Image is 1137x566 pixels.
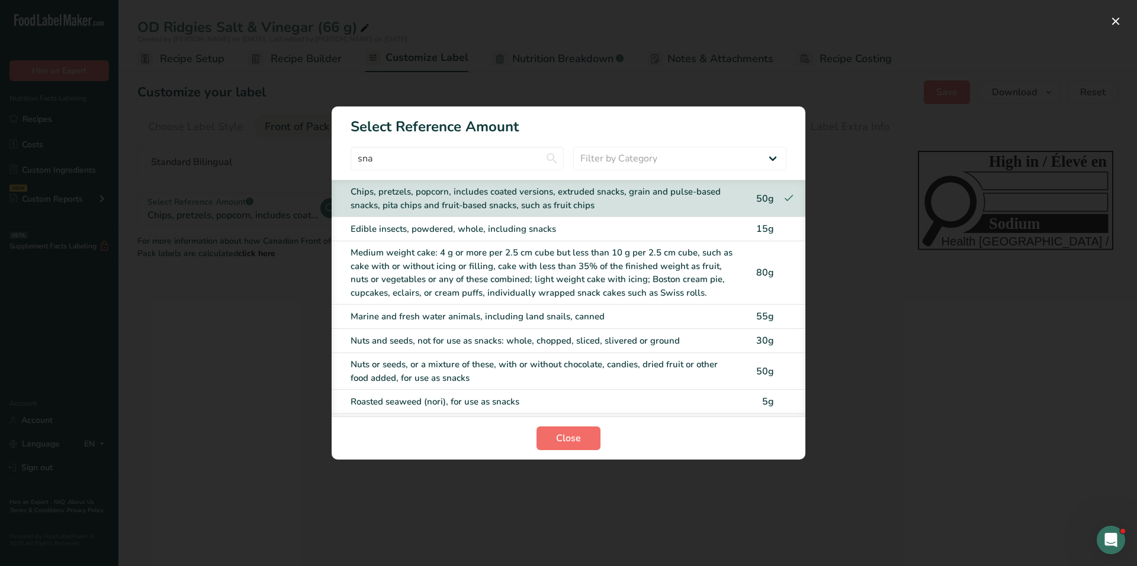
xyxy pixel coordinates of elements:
div: Nuts or seeds, or a mixture of these, with or without chocolate, candies, dried fruit or other fo... [351,358,737,384]
h1: Select Reference Amount [332,106,805,137]
span: 15g [756,222,774,235]
div: Chips, pretzels, popcorn, includes coated versions, extruded snacks, grain and pulse-based snacks... [351,185,737,212]
span: 80g [756,266,774,279]
input: Type here to start searching.. [351,147,564,170]
div: Edible insects, powdered, whole, including snacks [351,222,737,236]
span: Close [556,431,581,445]
div: Medium weight cake: 4 g or more per 2.5 cm cube but less than 10 g per 2.5 cm cube, such as cake ... [351,246,737,299]
button: Close [537,426,600,450]
span: 50g [756,365,774,378]
div: Marine and fresh water animals, including land snails, canned [351,310,737,324]
span: 55g [756,310,774,323]
div: Roasted seaweed (nori), for use as snacks [351,395,737,409]
div: Nuts and seeds, not for use as snacks: whole, chopped, sliced, slivered or ground [351,334,737,348]
span: 50g [756,192,774,205]
span: 30g [756,334,774,347]
span: 5g [762,395,774,408]
iframe: Intercom live chat [1097,526,1125,554]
